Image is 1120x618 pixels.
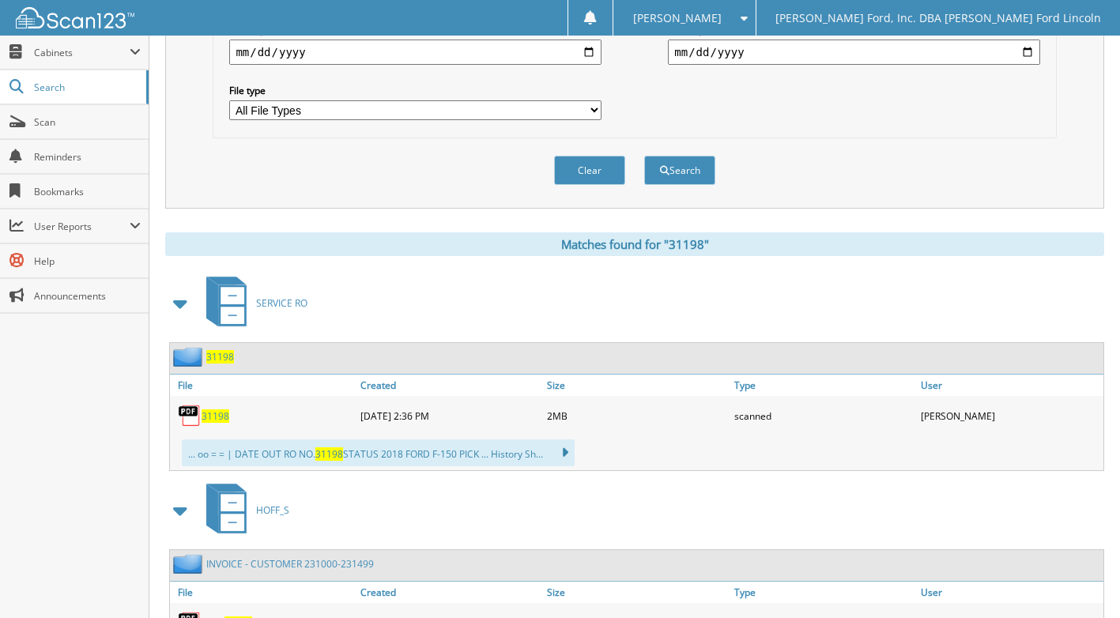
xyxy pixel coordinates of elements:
[1041,542,1120,618] iframe: Chat Widget
[34,46,130,59] span: Cabinets
[229,40,601,65] input: start
[730,400,917,431] div: scanned
[229,84,601,97] label: File type
[165,232,1104,256] div: Matches found for "31198"
[256,296,307,310] span: SERVICE RO
[170,582,356,603] a: File
[16,7,134,28] img: scan123-logo-white.svg
[34,220,130,233] span: User Reports
[202,409,229,423] a: 31198
[34,115,141,129] span: Scan
[730,582,917,603] a: Type
[182,439,575,466] div: ... oo = = | DATE OUT RO NO. STATUS 2018 FORD F-150 PICK ... History Sh...
[170,375,356,396] a: File
[173,554,206,574] img: folder2.png
[178,404,202,428] img: PDF.png
[34,254,141,268] span: Help
[315,447,343,461] span: 31198
[554,156,625,185] button: Clear
[197,479,289,541] a: HOFF_S
[543,400,730,431] div: 2MB
[917,582,1103,603] a: User
[668,40,1039,65] input: end
[256,503,289,517] span: HOFF_S
[356,375,543,396] a: Created
[644,156,715,185] button: Search
[206,557,374,571] a: INVOICE - CUSTOMER 231000-231499
[543,375,730,396] a: Size
[775,13,1101,23] span: [PERSON_NAME] Ford, Inc. DBA [PERSON_NAME] Ford Lincoln
[34,185,141,198] span: Bookmarks
[917,375,1103,396] a: User
[730,375,917,396] a: Type
[34,289,141,303] span: Announcements
[633,13,722,23] span: [PERSON_NAME]
[34,150,141,164] span: Reminders
[543,582,730,603] a: Size
[917,400,1103,431] div: [PERSON_NAME]
[356,400,543,431] div: [DATE] 2:36 PM
[197,272,307,334] a: SERVICE RO
[356,582,543,603] a: Created
[173,347,206,367] img: folder2.png
[34,81,138,94] span: Search
[206,350,234,364] a: 31198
